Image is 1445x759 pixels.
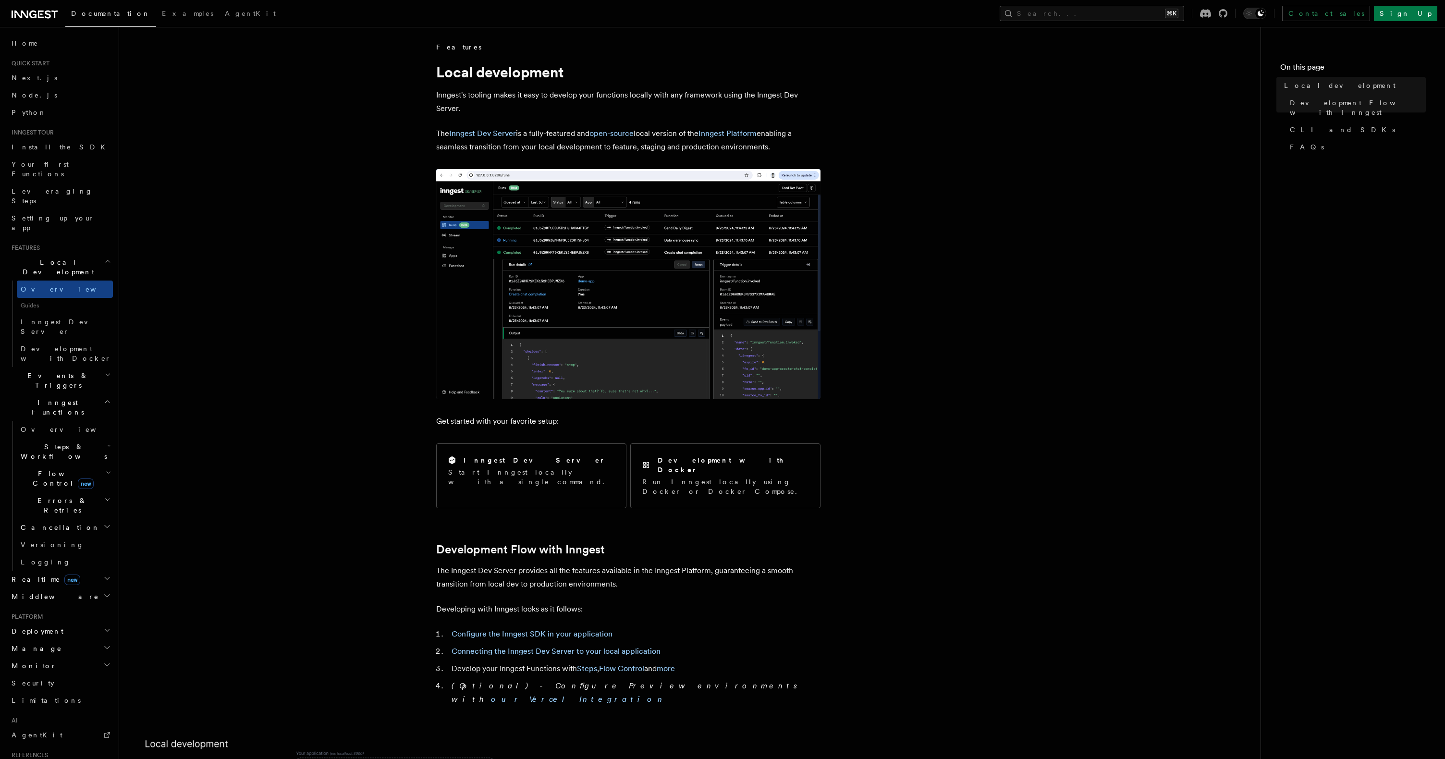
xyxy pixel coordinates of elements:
a: Limitations [8,692,113,709]
a: AgentKit [8,726,113,744]
span: Overview [21,426,120,433]
span: Documentation [71,10,150,17]
span: Install the SDK [12,143,111,151]
a: Examples [156,3,219,26]
a: CLI and SDKs [1286,121,1426,138]
button: Errors & Retries [17,492,113,519]
span: Development Flow with Inngest [1290,98,1426,117]
button: Monitor [8,657,113,674]
a: AgentKit [219,3,282,26]
span: Errors & Retries [17,496,104,515]
span: Features [8,244,40,252]
span: Inngest tour [8,129,54,136]
span: Local Development [8,257,105,277]
kbd: ⌘K [1165,9,1178,18]
a: Development Flow with Inngest [1286,94,1426,121]
button: Cancellation [17,519,113,536]
a: Local development [1280,77,1426,94]
span: Quick start [8,60,49,67]
img: The Inngest Dev Server on the Functions page [436,169,820,399]
span: Cancellation [17,523,100,532]
a: Contact sales [1282,6,1370,21]
span: Python [12,109,47,116]
p: Start Inngest locally with a single command. [448,467,614,487]
a: Logging [17,553,113,571]
button: Middleware [8,588,113,605]
span: Your first Functions [12,160,69,178]
span: Leveraging Steps [12,187,93,205]
a: Development Flow with Inngest [436,543,605,556]
a: Security [8,674,113,692]
a: Flow Control [599,664,644,673]
span: Limitations [12,697,81,704]
a: Setting up your app [8,209,113,236]
p: The is a fully-featured and local version of the enabling a seamless transition from your local d... [436,127,820,154]
p: Get started with your favorite setup: [436,415,820,428]
button: Search...⌘K [1000,6,1184,21]
h2: Development with Docker [658,455,808,475]
span: Versioning [21,541,84,549]
a: open-source [589,129,634,138]
h4: On this page [1280,61,1426,77]
h2: Inngest Dev Server [464,455,605,465]
span: Next.js [12,74,57,82]
span: Local development [1284,81,1396,90]
button: Inngest Functions [8,394,113,421]
button: Local Development [8,254,113,281]
a: Sign Up [1374,6,1437,21]
p: Developing with Inngest looks as it follows: [436,602,820,616]
p: The Inngest Dev Server provides all the features available in the Inngest Platform, guaranteeing ... [436,564,820,591]
button: Manage [8,640,113,657]
a: Your first Functions [8,156,113,183]
span: AI [8,717,18,724]
span: new [78,478,94,489]
span: AgentKit [12,731,62,739]
button: Events & Triggers [8,367,113,394]
p: Inngest's tooling makes it easy to develop your functions locally with any framework using the In... [436,88,820,115]
a: Overview [17,281,113,298]
a: Home [8,35,113,52]
a: Next.js [8,69,113,86]
span: Deployment [8,626,63,636]
a: Versioning [17,536,113,553]
a: Install the SDK [8,138,113,156]
span: Monitor [8,661,57,671]
span: Node.js [12,91,57,99]
span: Features [436,42,481,52]
button: Flow Controlnew [17,465,113,492]
a: FAQs [1286,138,1426,156]
span: Security [12,679,54,687]
a: Python [8,104,113,121]
span: Realtime [8,575,80,584]
a: Overview [17,421,113,438]
span: Middleware [8,592,99,601]
div: Inngest Functions [8,421,113,571]
p: Run Inngest locally using Docker or Docker Compose. [642,477,808,496]
a: Inngest Dev Server [17,313,113,340]
button: Steps & Workflows [17,438,113,465]
a: Configure the Inngest SDK in your application [452,629,612,638]
span: Inngest Dev Server [21,318,103,335]
a: Development with DockerRun Inngest locally using Docker or Docker Compose. [630,443,820,508]
button: Deployment [8,623,113,640]
span: CLI and SDKs [1290,125,1395,135]
button: Realtimenew [8,571,113,588]
span: new [64,575,80,585]
span: Examples [162,10,213,17]
a: Inngest Dev ServerStart Inngest locally with a single command. [436,443,626,508]
button: Toggle dark mode [1243,8,1266,19]
span: References [8,751,48,759]
a: Inngest Platform [698,129,757,138]
li: Develop your Inngest Functions with , and [449,662,820,675]
span: Setting up your app [12,214,94,232]
a: Documentation [65,3,156,27]
span: Manage [8,644,62,653]
span: Overview [21,285,120,293]
span: Inngest Functions [8,398,104,417]
a: our Vercel Integration [491,695,666,704]
a: Steps [577,664,597,673]
span: Events & Triggers [8,371,105,390]
a: Inngest Dev Server [449,129,516,138]
span: AgentKit [225,10,276,17]
h1: Local development [436,63,820,81]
